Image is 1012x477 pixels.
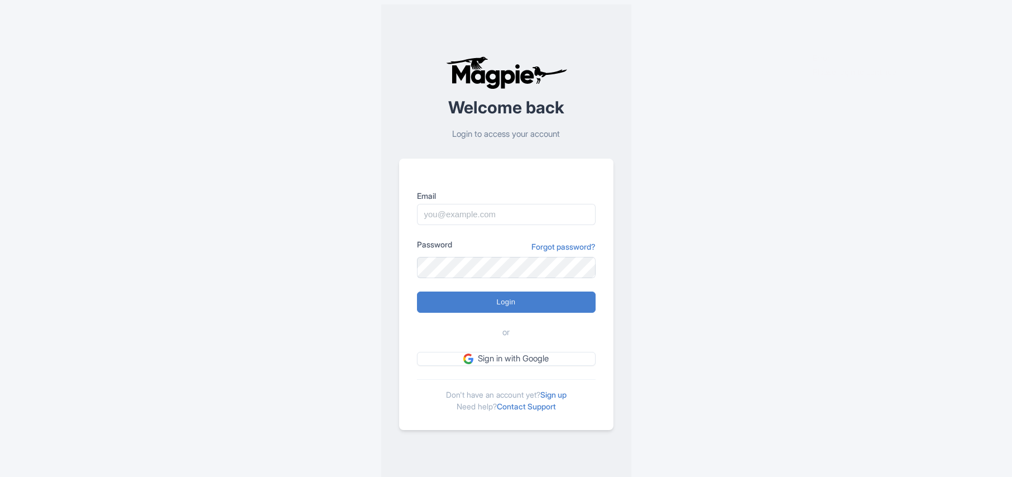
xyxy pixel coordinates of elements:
img: google.svg [463,354,473,364]
span: or [502,326,510,339]
img: logo-ab69f6fb50320c5b225c76a69d11143b.png [443,56,569,89]
input: you@example.com [417,204,596,225]
label: Password [417,238,452,250]
a: Sign in with Google [417,352,596,366]
a: Contact Support [497,402,556,411]
a: Forgot password? [531,241,596,252]
a: Sign up [540,390,567,399]
label: Email [417,190,596,202]
input: Login [417,292,596,313]
p: Login to access your account [399,128,613,141]
div: Don't have an account yet? Need help? [417,379,596,412]
div: Please login to continue [813,66,966,78]
div: Error [813,52,966,64]
button: Close [975,52,984,65]
h2: Welcome back [399,98,613,117]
